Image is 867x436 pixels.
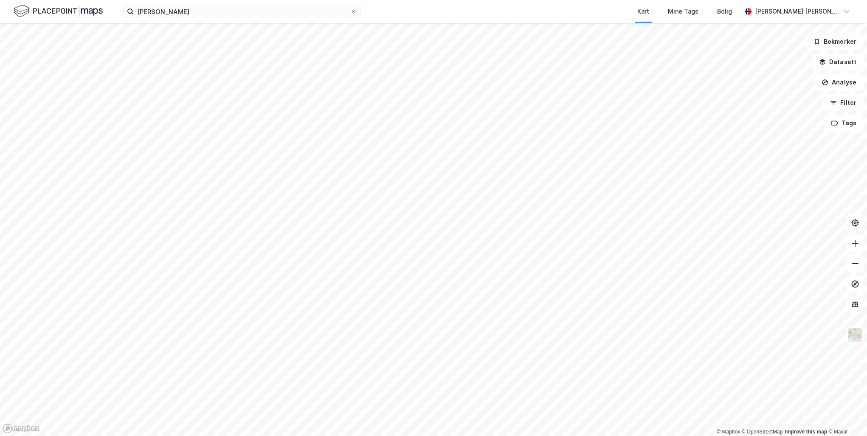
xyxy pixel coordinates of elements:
[717,429,740,435] a: Mapbox
[847,327,863,343] img: Z
[755,6,840,17] div: [PERSON_NAME] [PERSON_NAME]
[3,424,40,433] a: Mapbox homepage
[824,115,864,132] button: Tags
[668,6,698,17] div: Mine Tags
[814,74,864,91] button: Analyse
[742,429,783,435] a: OpenStreetMap
[637,6,649,17] div: Kart
[134,5,350,18] input: Søk på adresse, matrikkel, gårdeiere, leietakere eller personer
[823,94,864,111] button: Filter
[717,6,732,17] div: Bolig
[825,395,867,436] div: Kontrollprogram for chat
[785,429,827,435] a: Improve this map
[14,4,103,19] img: logo.f888ab2527a4732fd821a326f86c7f29.svg
[806,33,864,50] button: Bokmerker
[825,395,867,436] iframe: Chat Widget
[812,53,864,70] button: Datasett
